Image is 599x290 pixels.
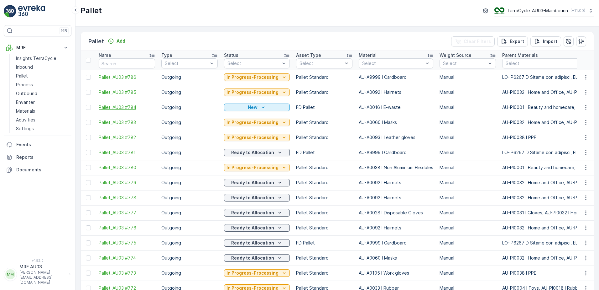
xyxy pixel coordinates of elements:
[510,38,524,45] p: Export
[440,104,496,110] p: Manual
[86,195,91,200] div: Toggle Row Selected
[224,224,290,232] button: Ready to Allocation
[18,5,45,18] img: logo_light-DOdMpM7g.png
[4,5,16,18] img: logo
[4,164,71,176] a: Documents
[161,164,218,171] p: Outgoing
[16,117,35,123] p: Activities
[359,89,433,95] p: AU-A0092 I Hairnets
[99,119,155,126] a: Pallet_AU03 #783
[227,74,279,80] p: In Progress-Processing
[224,179,290,186] button: Ready to Allocation
[227,164,279,171] p: In Progress-Processing
[16,108,35,114] p: Materials
[99,255,155,261] a: Pallet_AU03 #774
[296,134,352,141] p: Pallet Standard
[16,90,37,97] p: Outbound
[494,5,594,16] button: TerraCycle-AU03-Mambourin(+11:00)
[359,119,433,126] p: AU-A0060 I Masks
[99,58,155,68] input: Search
[19,270,66,285] p: [PERSON_NAME][EMAIL_ADDRESS][DOMAIN_NAME]
[507,8,568,14] p: TerraCycle-AU03-Mambourin
[362,60,424,67] p: Select
[359,255,433,261] p: AU-A0060 I Masks
[86,120,91,125] div: Toggle Row Selected
[99,164,155,171] span: Pallet_AU03 #780
[161,240,218,246] p: Outgoing
[161,149,218,156] p: Outgoing
[231,195,274,201] p: Ready to Allocation
[296,89,352,95] p: Pallet Standard
[359,164,433,171] p: AU-A0038 I Non Aluminium Flexibles
[161,180,218,186] p: Outgoing
[16,64,33,70] p: Inbound
[161,134,218,141] p: Outgoing
[227,89,279,95] p: In Progress-Processing
[359,74,433,80] p: AU-A9999 I Cardboard
[359,149,433,156] p: AU-A9999 I Cardboard
[227,134,279,141] p: In Progress-Processing
[224,89,290,96] button: In Progress-Processing
[359,195,433,201] p: AU-A0092 I Hairnets
[86,180,91,185] div: Toggle Row Selected
[451,36,495,46] button: Clear Filters
[99,195,155,201] span: Pallet_AU03 #778
[224,104,290,111] button: New
[86,225,91,230] div: Toggle Row Selected
[99,104,155,110] a: Pallet_AU03 #784
[440,225,496,231] p: Manual
[99,134,155,141] span: Pallet_AU03 #782
[440,255,496,261] p: Manual
[16,142,69,148] p: Events
[224,254,290,262] button: Ready to Allocation
[224,164,290,171] button: In Progress-Processing
[497,36,528,46] button: Export
[227,270,279,276] p: In Progress-Processing
[16,167,69,173] p: Documents
[13,72,71,80] a: Pallet
[161,74,218,80] p: Outgoing
[13,80,71,89] a: Process
[231,210,274,216] p: Ready to Allocation
[161,210,218,216] p: Outgoing
[13,89,71,98] a: Outbound
[13,54,71,63] a: Insights TerraCycle
[16,55,56,62] p: Insights TerraCycle
[359,210,433,216] p: AU-A0028 I Disposable Gloves
[231,180,274,186] p: Ready to Allocation
[4,264,71,285] button: MMMRF.AU03[PERSON_NAME][EMAIL_ADDRESS][DOMAIN_NAME]
[224,149,290,156] button: Ready to Allocation
[231,255,274,261] p: Ready to Allocation
[440,149,496,156] p: Manual
[4,151,71,164] a: Reports
[296,180,352,186] p: Pallet Standard
[16,73,28,79] p: Pallet
[4,138,71,151] a: Events
[359,225,433,231] p: AU-A0092 I Hairnets
[99,240,155,246] span: Pallet_AU03 #775
[440,89,496,95] p: Manual
[231,240,274,246] p: Ready to Allocation
[296,210,352,216] p: Pallet Standard
[440,134,496,141] p: Manual
[359,240,433,246] p: AU-A9999 I Cardboard
[86,271,91,276] div: Toggle Row Selected
[570,8,585,13] p: ( +11:00 )
[86,210,91,215] div: Toggle Row Selected
[16,82,33,88] p: Process
[5,269,15,279] div: MM
[440,52,471,58] p: Weight Source
[161,270,218,276] p: Outgoing
[224,209,290,217] button: Ready to Allocation
[296,52,321,58] p: Asset Type
[99,180,155,186] a: Pallet_AU03 #779
[99,210,155,216] span: Pallet_AU03 #777
[359,134,433,141] p: AU-A0093 I Leather gloves
[296,149,352,156] p: FD Pallet
[530,36,561,46] button: Import
[224,73,290,81] button: In Progress-Processing
[19,264,66,270] p: MRF.AU03
[440,240,496,246] p: Manual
